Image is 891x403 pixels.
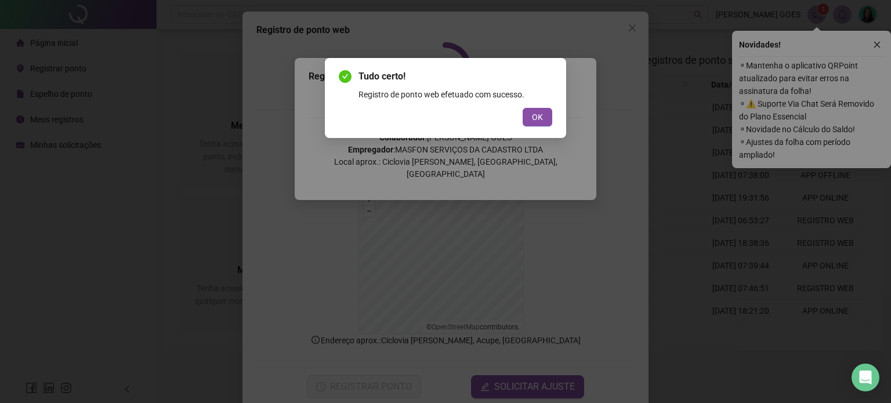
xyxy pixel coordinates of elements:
div: Open Intercom Messenger [852,364,879,391]
span: check-circle [339,70,352,83]
span: Tudo certo! [358,70,552,83]
button: OK [523,108,552,126]
span: OK [532,111,543,124]
div: Registro de ponto web efetuado com sucesso. [358,88,552,101]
